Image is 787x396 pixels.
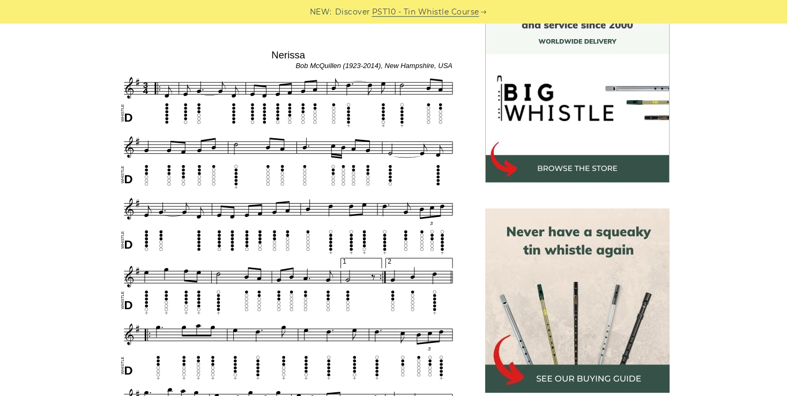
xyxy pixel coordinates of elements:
[310,6,332,18] span: NEW:
[485,208,670,393] img: tin whistle buying guide
[372,6,479,18] a: PST10 - Tin Whistle Course
[335,6,370,18] span: Discover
